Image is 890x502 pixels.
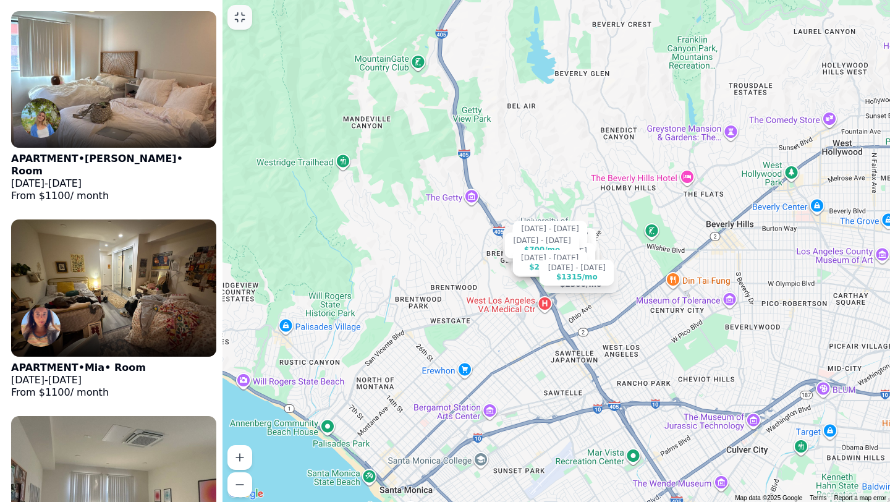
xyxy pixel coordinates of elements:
[11,374,146,386] p: -
[556,273,598,282] div: $1315 /mo
[5,5,222,213] a: APARTMENTLindsay Hellman avatarAPARTMENT•[PERSON_NAME]• Room[DATE]-[DATE]From $1100/ month
[21,98,61,138] img: Lindsay Hellman avatar
[11,11,216,148] img: APARTMENT
[11,177,216,190] p: -
[21,307,61,347] img: Mia Marcillac avatar
[529,263,570,272] div: $2400 /mo
[227,5,252,30] button: Exit fullscreen
[524,245,561,255] div: $700 /mo
[11,177,44,189] span: [DATE]
[5,213,222,409] a: APARTMENTMia Marcillac avatarAPARTMENT•Mia• Room[DATE]-[DATE]From $1100/ month
[227,445,252,470] button: Zoom in
[548,263,606,273] div: [DATE] - [DATE]
[11,219,216,356] img: APARTMENT
[11,374,44,386] span: [DATE]
[521,224,578,234] div: [DATE] - [DATE]
[11,362,146,374] p: APARTMENT • Mia • Room
[48,374,82,386] span: [DATE]
[226,486,266,502] a: Open this area in Google Maps (opens a new window)
[514,236,571,245] div: [DATE] - [DATE]
[521,253,578,263] div: [DATE] - [DATE]
[226,486,266,502] img: Google
[810,495,826,501] a: Terms (opens in new tab)
[11,386,146,399] p: From $ 1100 / month
[48,177,82,189] span: [DATE]
[11,153,216,177] p: APARTMENT • [PERSON_NAME] • Room
[834,495,886,501] a: Report a map error
[735,495,802,501] span: Map data ©2025 Google
[227,472,252,497] button: Zoom out
[11,190,216,202] p: From $ 1100 / month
